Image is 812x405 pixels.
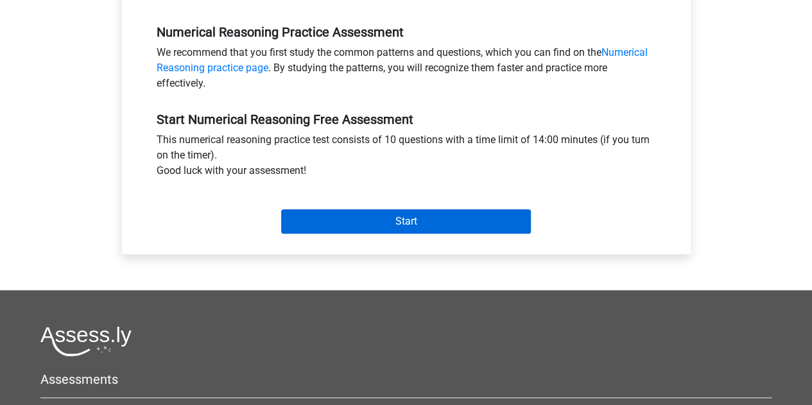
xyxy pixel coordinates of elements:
[40,326,132,356] img: Assessly logo
[147,132,666,184] div: This numerical reasoning practice test consists of 10 questions with a time limit of 14:00 minute...
[157,24,656,40] h5: Numerical Reasoning Practice Assessment
[40,372,772,387] h5: Assessments
[147,45,666,96] div: We recommend that you first study the common patterns and questions, which you can find on the . ...
[157,112,656,127] h5: Start Numerical Reasoning Free Assessment
[281,209,531,234] input: Start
